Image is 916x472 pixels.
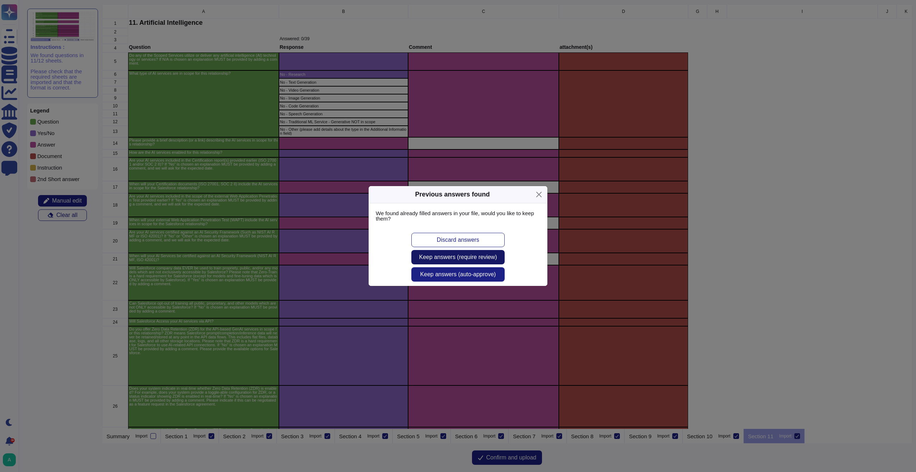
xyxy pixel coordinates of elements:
[411,267,505,282] button: Keep answers (auto-approve)
[411,250,505,264] button: Keep answers (require review)
[533,189,545,200] button: Close
[369,203,547,228] div: We found already filled answers in your file, would you like to keep them?
[415,190,490,199] div: Previous answers found
[419,254,497,260] span: Keep answers (require review)
[420,272,496,277] span: Keep answers (auto-approve)
[411,233,505,247] button: Discard answers
[437,237,479,243] span: Discard answers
